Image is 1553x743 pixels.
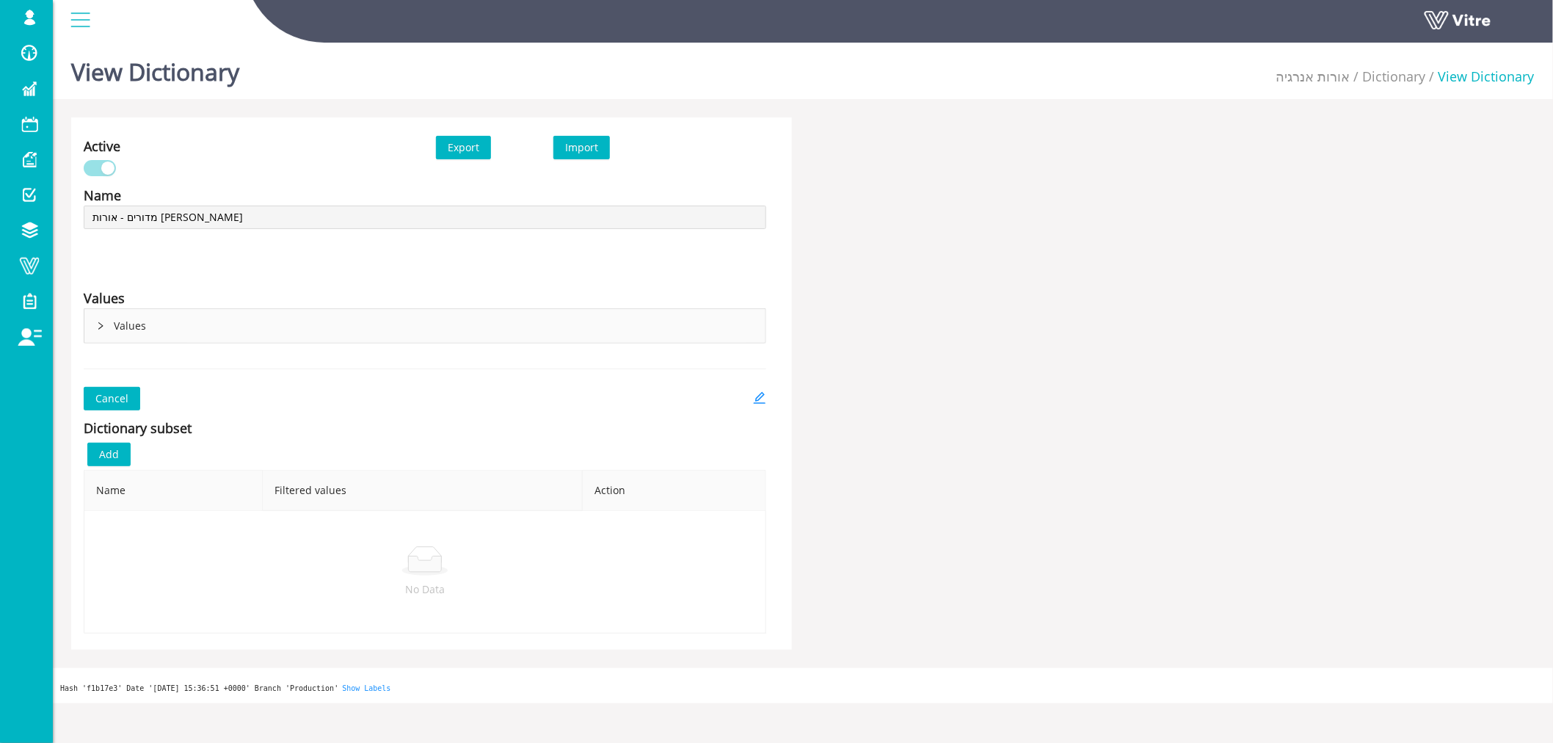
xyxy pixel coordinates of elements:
[84,387,140,410] button: Cancel
[448,139,479,156] span: Export
[84,418,192,438] div: Dictionary subset
[87,443,131,466] button: Add
[96,581,754,598] p: No Data
[84,136,120,156] div: Active
[84,185,121,206] div: Name
[1276,68,1350,85] a: אורות אנרגיה
[753,391,766,405] span: edit
[732,211,744,223] img: npw-badge-icon-locked.svg
[753,387,766,410] a: edit
[84,206,766,229] input: Name
[96,322,105,330] span: right
[342,684,390,692] a: Show Labels
[71,37,239,99] h1: View Dictionary
[95,391,128,407] span: Cancel
[84,471,263,511] th: Name
[565,140,598,154] span: Import
[99,446,119,463] span: Add
[436,136,491,159] button: Export
[583,471,766,511] th: Action
[263,471,583,511] th: Filtered values
[84,309,765,343] div: rightValues
[60,684,338,692] span: Hash 'f1b17e3' Date '[DATE] 15:36:51 +0000' Branch 'Production'
[1426,66,1535,87] li: View Dictionary
[1363,68,1426,85] a: Dictionary
[84,288,125,308] div: Values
